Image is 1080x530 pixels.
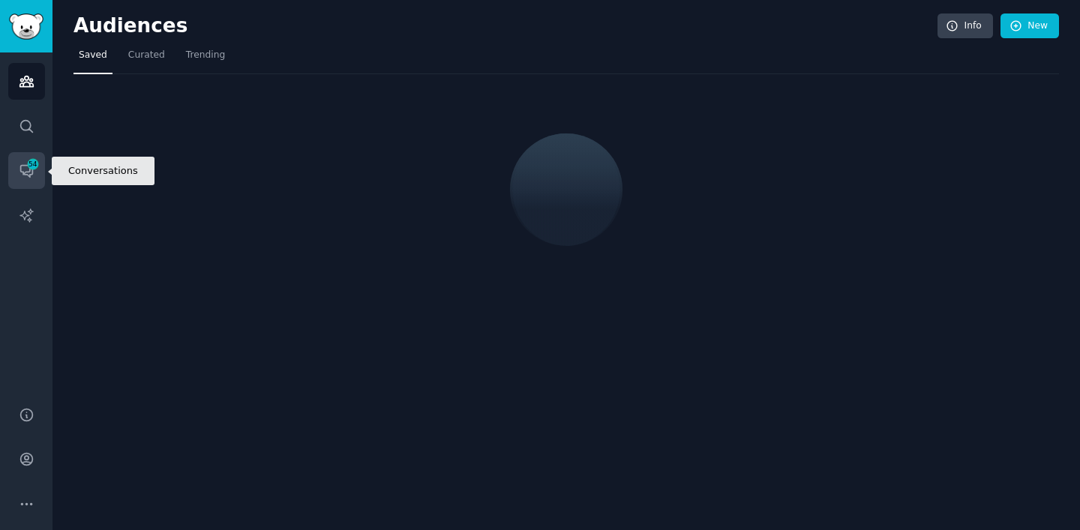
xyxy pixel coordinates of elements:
[181,43,230,74] a: Trending
[937,13,993,39] a: Info
[79,49,107,62] span: Saved
[1000,13,1059,39] a: New
[128,49,165,62] span: Curated
[73,43,112,74] a: Saved
[26,159,40,169] span: 54
[123,43,170,74] a: Curated
[9,13,43,40] img: GummySearch logo
[8,152,45,189] a: 54
[73,14,937,38] h2: Audiences
[186,49,225,62] span: Trending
